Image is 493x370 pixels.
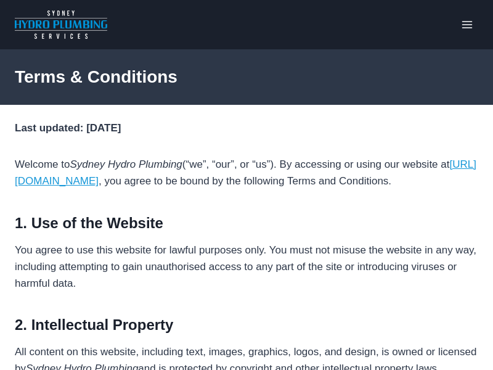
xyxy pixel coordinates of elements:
[455,15,478,34] button: Open menu
[15,122,121,134] strong: Last updated: [DATE]
[15,212,478,234] h3: 1. Use of the Website
[70,158,182,170] em: Sydney Hydro Plumbing
[15,314,478,336] h3: 2. Intellectual Property
[15,64,478,90] h2: Terms & Conditions
[15,156,478,189] p: Welcome to (“we”, “our”, or “us”). By accessing or using our website at , you agree to be bound b...
[15,242,478,292] p: You agree to use this website for lawful purposes only. You must not misuse the website in any wa...
[15,10,107,39] img: Sydney Hydro Plumbing Logo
